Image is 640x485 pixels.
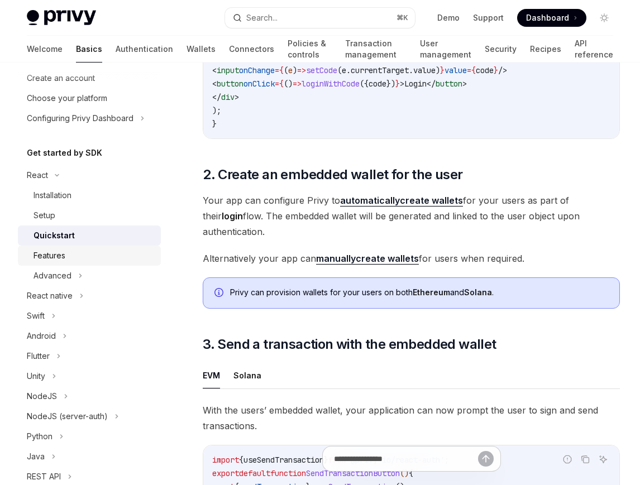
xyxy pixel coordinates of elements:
[34,249,65,262] div: Features
[34,229,75,242] div: Quickstart
[27,430,52,443] div: Python
[467,65,471,75] span: =
[229,36,274,63] a: Connectors
[239,65,275,75] span: onChange
[436,65,440,75] span: )
[288,65,293,75] span: e
[27,146,102,160] h5: Get started by SDK
[212,92,221,102] span: </
[233,362,261,388] button: Solana
[212,105,221,116] span: );
[427,79,436,89] span: </
[316,253,356,264] strong: manually
[473,12,504,23] a: Support
[243,79,275,89] span: onClick
[203,402,620,434] span: With the users’ embedded wallet, your application can now prompt the user to sign and send transa...
[462,79,467,89] span: >
[187,36,216,63] a: Wallets
[27,329,56,343] div: Android
[437,12,460,23] a: Demo
[369,79,386,89] span: code
[27,470,61,483] div: REST API
[212,119,217,129] span: }
[284,79,293,89] span: ()
[27,390,57,403] div: NodeJS
[575,36,613,63] a: API reference
[293,79,302,89] span: =>
[346,65,351,75] span: .
[34,189,71,202] div: Installation
[246,11,278,25] div: Search...
[279,65,284,75] span: {
[279,79,284,89] span: {
[413,65,436,75] span: value
[397,13,408,22] span: ⌘ K
[498,65,507,75] span: />
[420,36,471,63] a: User management
[360,79,369,89] span: ({
[212,79,217,89] span: <
[27,92,107,105] div: Choose your platform
[297,65,306,75] span: =>
[337,65,342,75] span: (
[342,65,346,75] span: e
[27,10,96,26] img: light logo
[214,288,226,299] svg: Info
[203,193,620,239] span: Your app can configure Privy to for your users as part of their flow. The embedded wallet will be...
[230,287,608,299] div: Privy can provision wallets for your users on both and .
[316,253,419,265] a: manuallycreate wallets
[275,65,279,75] span: =
[27,169,48,182] div: React
[116,36,173,63] a: Authentication
[235,92,239,102] span: >
[345,36,407,63] a: Transaction management
[526,12,569,23] span: Dashboard
[306,65,337,75] span: setCode
[351,65,409,75] span: currentTarget
[27,309,45,323] div: Swift
[302,79,360,89] span: loginWithCode
[203,251,620,266] span: Alternatively your app can for users when required.
[494,65,498,75] span: }
[203,362,220,388] button: EVM
[203,335,496,353] span: 3. Send a transaction with the embedded wallet
[395,79,400,89] span: }
[288,36,332,63] a: Policies & controls
[478,451,494,467] button: Send message
[217,65,239,75] span: input
[471,65,476,75] span: {
[27,450,45,463] div: Java
[275,79,279,89] span: =
[485,36,517,63] a: Security
[212,65,217,75] span: <
[18,185,161,205] a: Installation
[436,79,462,89] span: button
[413,287,450,297] strong: Ethereum
[445,65,467,75] span: value
[18,225,161,246] a: Quickstart
[18,246,161,266] a: Features
[18,88,161,108] a: Choose your platform
[476,65,494,75] span: code
[409,65,413,75] span: .
[221,92,235,102] span: div
[440,65,445,75] span: }
[27,289,73,302] div: React native
[18,205,161,225] a: Setup
[34,269,71,282] div: Advanced
[464,287,492,297] strong: Solana
[225,8,414,28] button: Search...⌘K
[386,79,395,89] span: })
[34,209,55,222] div: Setup
[284,65,288,75] span: (
[340,195,400,206] strong: automatically
[222,210,243,222] strong: login
[203,166,462,184] span: 2. Create an embedded wallet for the user
[517,9,586,27] a: Dashboard
[27,410,108,423] div: NodeJS (server-auth)
[293,65,297,75] span: )
[27,112,133,125] div: Configuring Privy Dashboard
[530,36,561,63] a: Recipes
[27,349,50,363] div: Flutter
[404,79,427,89] span: Login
